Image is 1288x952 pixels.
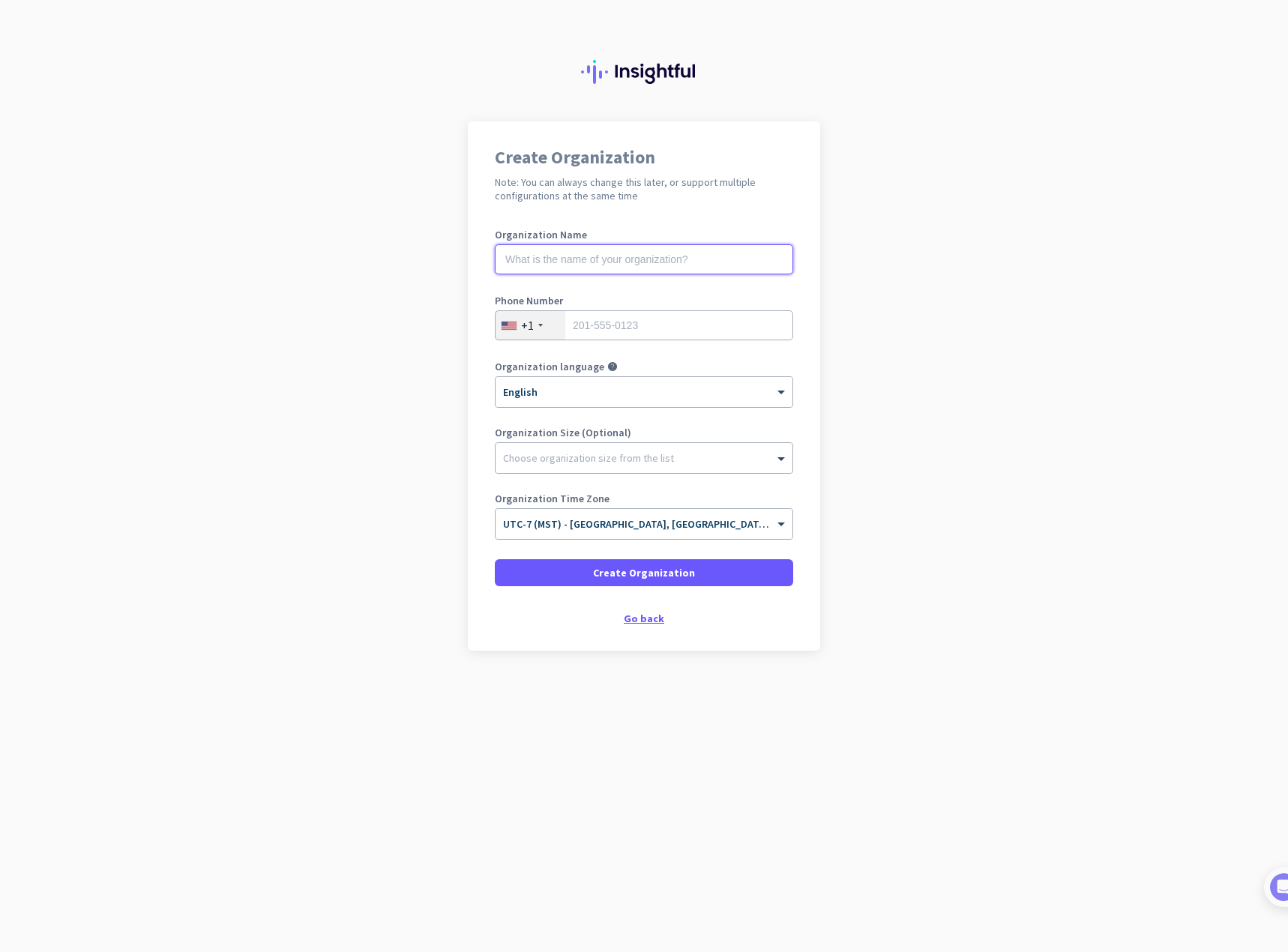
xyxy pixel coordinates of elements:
[495,148,793,166] h1: Create Organization
[495,493,793,504] label: Organization Time Zone
[593,565,695,580] span: Create Organization
[495,175,793,202] h2: Note: You can always change this later, or support multiple configurations at the same time
[495,244,793,274] input: What is the name of your organization?
[581,60,707,84] img: Insightful
[495,427,793,438] label: Organization Size (Optional)
[607,361,618,372] i: help
[495,310,793,340] input: 201-555-0123
[495,361,604,372] label: Organization language
[521,318,534,333] div: +1
[495,613,793,624] div: Go back
[495,559,793,586] button: Create Organization
[495,229,793,240] label: Organization Name
[495,295,793,306] label: Phone Number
